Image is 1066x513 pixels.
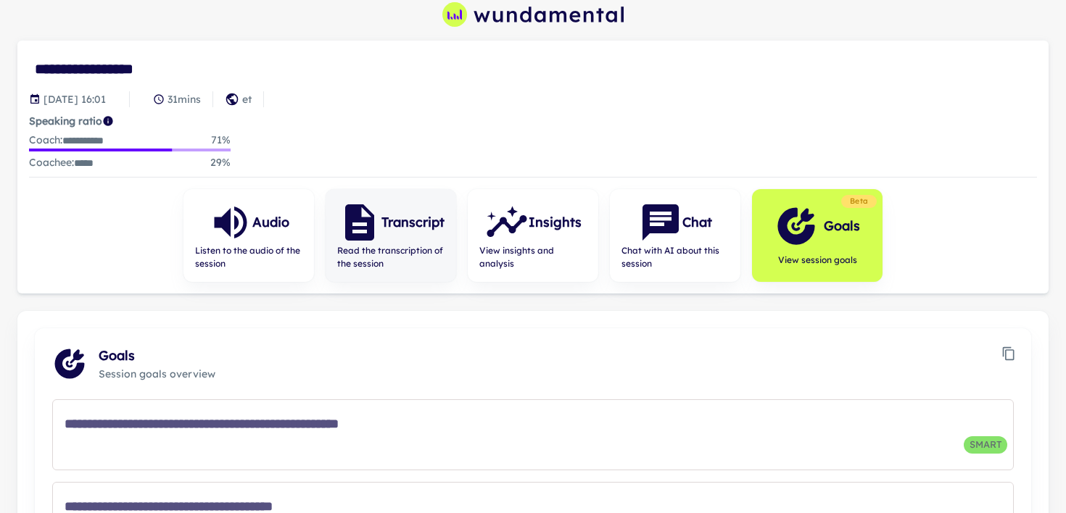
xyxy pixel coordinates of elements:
h6: Audio [252,212,289,233]
h6: Goals [824,216,860,236]
h6: Transcript [381,212,445,233]
span: Copy goals to clipboard [998,343,1020,364]
span: View session goals [774,254,860,267]
p: et [242,91,252,107]
h6: Chat [682,212,712,233]
span: Beta [844,196,874,207]
p: 71 % [211,132,231,149]
span: Goals [99,346,998,366]
svg: Coach/coachee ideal ratio of speaking is roughly 20:80. Mentor/mentee ideal ratio of speaking is ... [102,115,114,127]
span: Session goals overview [99,366,998,382]
button: InsightsView insights and analysis [468,189,598,282]
button: TranscriptRead the transcription of the session [326,189,456,282]
button: GoalsView session goals [752,189,883,282]
span: SMART [964,438,1007,452]
strong: Speaking ratio [29,114,102,128]
p: Session date [44,91,106,107]
button: AudioListen to the audio of the session [183,189,314,282]
span: Listen to the audio of the session [195,244,302,270]
p: Coach : [29,132,104,149]
p: 31 mins [168,91,201,107]
span: Chat with AI about this session [621,244,729,270]
p: 29 % [210,154,231,171]
p: Coachee : [29,154,94,171]
button: ChatChat with AI about this session [610,189,740,282]
h6: Insights [529,212,582,233]
span: View insights and analysis [479,244,587,270]
span: Read the transcription of the session [337,244,445,270]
